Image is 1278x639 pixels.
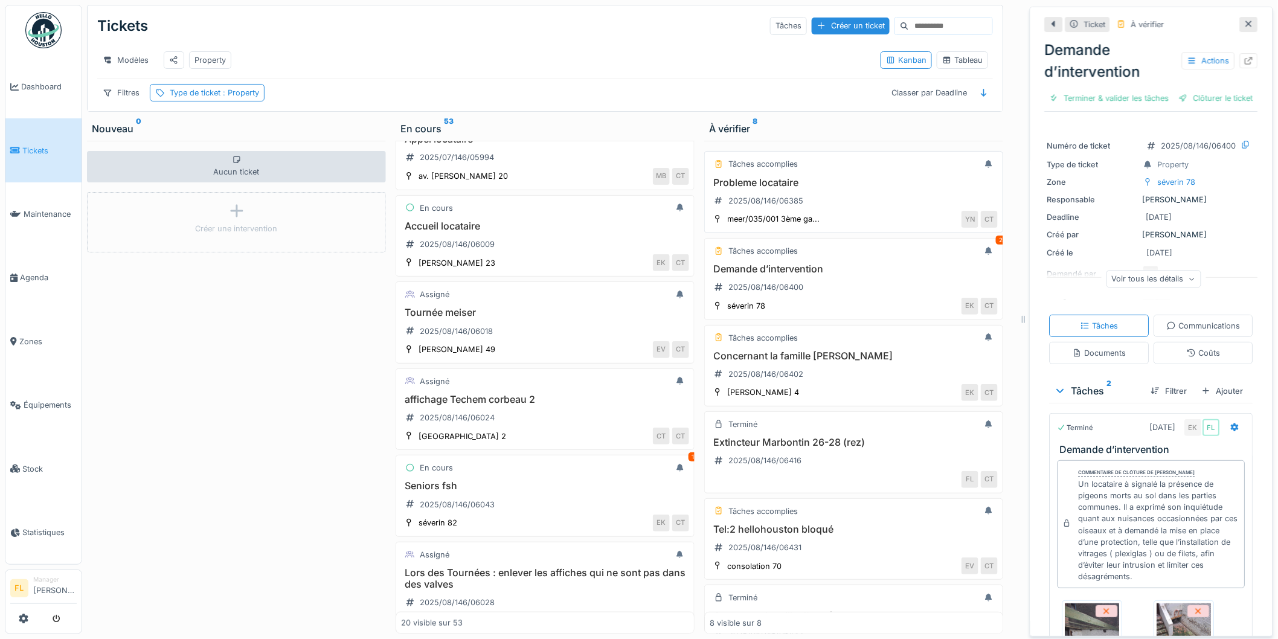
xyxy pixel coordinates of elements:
[22,527,77,538] span: Statistiques
[420,202,453,214] div: En cours
[886,84,972,101] div: Classer par Deadline
[981,384,998,401] div: CT
[401,617,463,629] div: 20 visible sur 53
[420,412,495,423] div: 2025/08/146/06024
[401,220,689,232] h3: Accueil locataire
[401,307,689,318] h3: Tournée meiser
[1045,39,1258,83] div: Demande d’intervention
[444,121,454,136] sup: 53
[1107,384,1112,398] sup: 2
[1055,384,1142,398] div: Tâches
[962,298,978,315] div: EK
[5,373,82,437] a: Équipements
[1073,347,1126,359] div: Documents
[21,81,77,92] span: Dashboard
[710,610,998,621] h3: Ouverture de grille d'entrée.
[401,480,689,492] h3: Seniors fsh
[136,121,141,136] sup: 0
[962,471,978,488] div: FL
[962,557,978,574] div: EV
[419,170,508,182] div: av. [PERSON_NAME] 20
[5,437,82,500] a: Stock
[1081,320,1119,332] div: Tâches
[1158,159,1189,170] div: Property
[97,51,154,69] div: Modèles
[672,515,689,531] div: CT
[1047,229,1138,240] div: Créé par
[728,281,803,293] div: 2025/08/146/06400
[1150,422,1176,433] div: [DATE]
[728,245,798,257] div: Tâches accomplies
[728,592,757,603] div: Terminé
[981,557,998,574] div: CT
[981,211,998,228] div: CT
[653,168,670,185] div: MB
[1158,176,1196,188] div: séverin 78
[24,399,77,411] span: Équipements
[728,332,798,344] div: Tâches accomplies
[33,575,77,584] div: Manager
[420,289,449,300] div: Assigné
[1047,159,1138,170] div: Type de ticket
[5,55,82,118] a: Dashboard
[1045,90,1174,106] div: Terminer & valider les tâches
[400,121,690,136] div: En cours
[728,506,798,517] div: Tâches accomplies
[672,341,689,358] div: CT
[996,236,1006,245] div: 2
[1079,478,1240,583] div: Un locataire à signalé la présence de pigeons morts au sol dans les parties communes. Il a exprim...
[1047,140,1138,152] div: Numéro de ticket
[220,88,259,97] span: : Property
[981,471,998,488] div: CT
[97,84,145,101] div: Filtres
[1146,383,1192,399] div: Filtrer
[401,394,689,405] h3: affichage Techem corbeau 2
[728,542,801,553] div: 2025/08/146/06431
[419,344,495,355] div: [PERSON_NAME] 49
[672,254,689,271] div: CT
[710,437,998,448] h3: Extincteur Marbontin 26-28 (rez)
[1197,383,1248,399] div: Ajouter
[653,428,670,445] div: CT
[10,579,28,597] li: FL
[1047,247,1138,258] div: Créé le
[1106,270,1201,287] div: Voir tous les détails
[727,560,782,572] div: consolation 70
[22,463,77,475] span: Stock
[727,387,799,398] div: [PERSON_NAME] 4
[727,213,820,225] div: meer/035/001 3ème ga...
[981,298,998,315] div: CT
[1185,419,1202,436] div: EK
[710,617,762,629] div: 8 visible sur 8
[97,10,148,42] div: Tickets
[1047,194,1256,205] div: [PERSON_NAME]
[1167,320,1241,332] div: Communications
[20,272,77,283] span: Agenda
[1182,52,1235,69] div: Actions
[812,18,890,34] div: Créer un ticket
[419,257,495,269] div: [PERSON_NAME] 23
[1058,423,1094,433] div: Terminé
[710,524,998,535] h3: Tel:2 hellohouston bloqué
[942,54,983,66] div: Tableau
[5,118,82,182] a: Tickets
[170,87,259,98] div: Type de ticket
[728,195,803,207] div: 2025/08/146/06385
[1084,19,1106,30] div: Ticket
[420,462,453,474] div: En cours
[420,549,449,560] div: Assigné
[10,575,77,604] a: FL Manager[PERSON_NAME]
[5,246,82,309] a: Agenda
[19,336,77,347] span: Zones
[1079,469,1195,477] div: Commentaire de clôture de [PERSON_NAME]
[1060,444,1248,455] h3: Demande d’intervention
[87,151,386,182] div: Aucun ticket
[962,384,978,401] div: EK
[5,182,82,246] a: Maintenance
[419,517,457,528] div: séverin 82
[401,567,689,590] h3: Lors des Tournées : enlever les affiches qui ne sont pas dans des valves
[728,455,801,466] div: 2025/08/146/06416
[1146,211,1172,223] div: [DATE]
[672,168,689,185] div: CT
[689,452,697,461] div: 1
